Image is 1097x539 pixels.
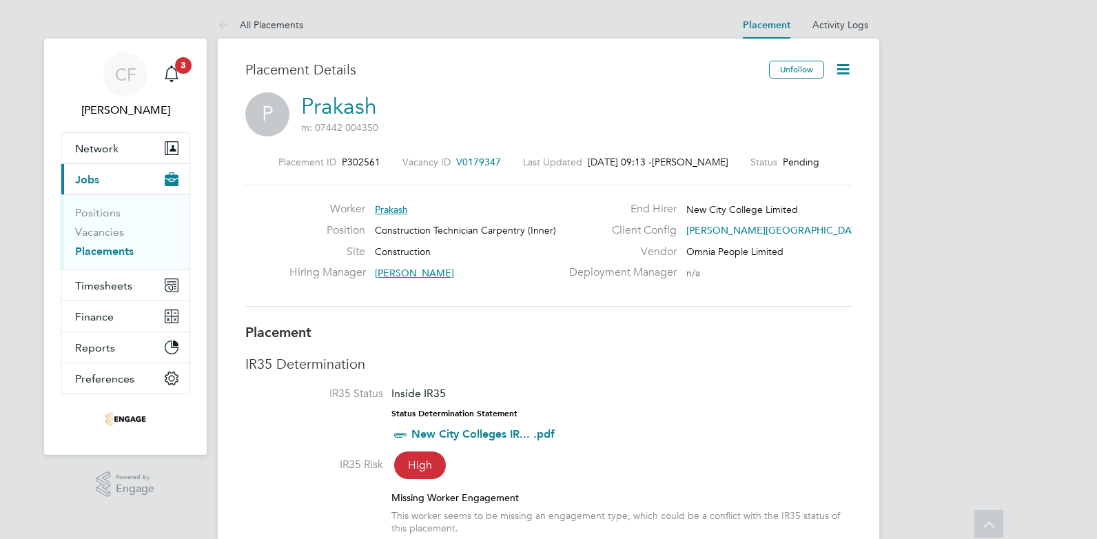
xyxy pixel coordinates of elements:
[96,471,155,498] a: Powered byEngage
[783,156,819,168] span: Pending
[561,245,677,259] label: Vendor
[116,471,154,483] span: Powered by
[175,57,192,74] span: 3
[75,206,121,219] a: Positions
[61,270,189,301] button: Timesheets
[116,483,154,495] span: Engage
[588,156,652,168] span: [DATE] 09:13 -
[44,39,207,455] nav: Main navigation
[75,279,132,292] span: Timesheets
[245,61,759,79] h3: Placement Details
[375,245,431,258] span: Construction
[61,52,190,119] a: CF[PERSON_NAME]
[411,427,555,440] a: New City Colleges IR... .pdf
[75,341,115,354] span: Reports
[61,363,189,394] button: Preferences
[686,203,798,216] span: New City College Limited
[391,491,852,504] div: Missing Worker Engagement
[278,156,336,168] label: Placement ID
[245,324,311,340] b: Placement
[686,267,700,279] span: n/a
[245,92,289,136] span: P
[561,265,677,280] label: Deployment Manager
[391,409,517,418] strong: Status Determination Statement
[402,156,451,168] label: Vacancy ID
[61,133,189,163] button: Network
[750,156,777,168] label: Status
[301,93,377,120] a: Prakash
[686,245,783,258] span: Omnia People Limited
[561,223,677,238] label: Client Config
[245,387,383,401] label: IR35 Status
[245,355,852,373] h3: IR35 Determination
[391,387,446,400] span: Inside IR35
[289,223,365,238] label: Position
[75,372,134,385] span: Preferences
[75,142,119,155] span: Network
[652,156,728,168] span: [PERSON_NAME]
[289,202,365,216] label: Worker
[375,267,454,279] span: [PERSON_NAME]
[743,19,790,31] a: Placement
[75,225,124,238] a: Vacancies
[75,245,134,258] a: Placements
[769,61,824,79] button: Unfollow
[158,52,185,96] a: 3
[812,19,868,31] a: Activity Logs
[375,203,408,216] span: Prakash
[105,408,146,430] img: omniapeople-logo-retina.png
[456,156,501,168] span: V0179347
[686,224,865,236] span: [PERSON_NAME][GEOGRAPHIC_DATA]
[289,265,365,280] label: Hiring Manager
[61,408,190,430] a: Go to home page
[301,121,378,134] span: m: 07442 004350
[561,202,677,216] label: End Hirer
[61,164,189,194] button: Jobs
[523,156,582,168] label: Last Updated
[342,156,380,168] span: P302561
[391,509,852,534] div: This worker seems to be missing an engagement type, which could be a conflict with the IR35 statu...
[61,194,189,269] div: Jobs
[394,451,446,479] span: High
[375,224,556,236] span: Construction Technician Carpentry (Inner)
[289,245,365,259] label: Site
[218,19,303,31] a: All Placements
[61,332,189,363] button: Reports
[115,65,136,83] span: CF
[75,173,99,186] span: Jobs
[245,458,383,472] label: IR35 Risk
[61,102,190,119] span: Cam Fisher
[61,301,189,332] button: Finance
[75,310,114,323] span: Finance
